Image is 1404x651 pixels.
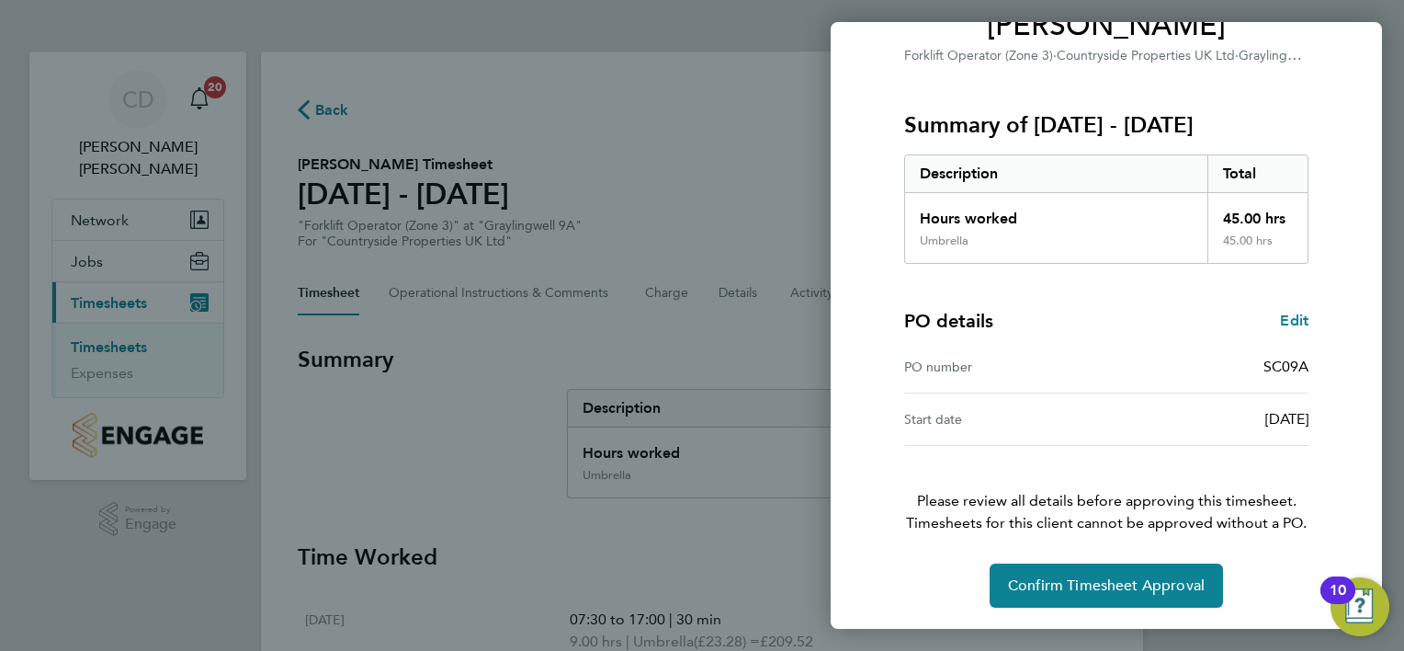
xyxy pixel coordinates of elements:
[904,356,1106,378] div: PO number
[1057,48,1235,63] span: Countryside Properties UK Ltd
[1280,312,1308,329] span: Edit
[920,234,968,248] div: Umbrella
[1207,234,1308,263] div: 45.00 hrs
[904,408,1106,430] div: Start date
[1008,577,1205,595] span: Confirm Timesheet Approval
[904,48,1053,63] span: Forklift Operator (Zone 3)
[1053,48,1057,63] span: ·
[905,155,1207,192] div: Description
[990,564,1223,608] button: Confirm Timesheet Approval
[882,446,1330,534] p: Please review all details before approving this timesheet.
[1207,155,1308,192] div: Total
[1106,408,1308,430] div: [DATE]
[905,193,1207,234] div: Hours worked
[904,154,1308,264] div: Summary of 25 - 31 Aug 2025
[904,7,1308,44] span: [PERSON_NAME]
[1280,310,1308,332] a: Edit
[904,308,993,334] h4: PO details
[1330,590,1346,614] div: 10
[1330,577,1389,636] button: Open Resource Center, 10 new notifications
[1263,358,1308,375] span: SC09A
[904,110,1308,140] h3: Summary of [DATE] - [DATE]
[1207,193,1308,234] div: 45.00 hrs
[1235,48,1239,63] span: ·
[1239,46,1330,63] span: Graylingwell 9A
[882,512,1330,534] span: Timesheets for this client cannot be approved without a PO.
